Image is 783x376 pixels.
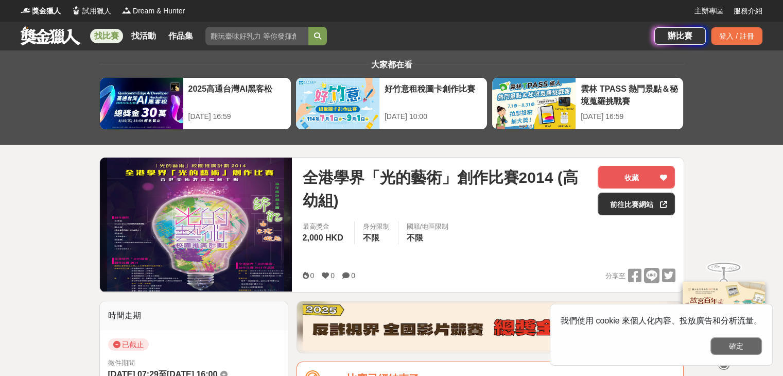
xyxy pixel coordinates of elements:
[127,29,160,43] a: 找活動
[302,166,589,212] span: 全港學界「光的藝術」創作比賽2014 (高幼組)
[385,111,482,122] div: [DATE] 10:00
[407,221,449,232] div: 國籍/地區限制
[351,271,355,280] span: 0
[107,158,284,292] img: Cover Image
[121,6,185,16] a: LogoDream & Hunter
[310,271,314,280] span: 0
[21,5,31,15] img: Logo
[188,111,286,122] div: [DATE] 16:59
[581,111,678,122] div: [DATE] 16:59
[683,282,765,350] img: 968ab78a-c8e5-4181-8f9d-94c24feca916.png
[21,6,61,16] a: Logo獎金獵人
[581,83,678,106] div: 雲林 TPASS 熱門景點＆秘境蒐羅挑戰賽
[99,77,291,130] a: 2025高通台灣AI黑客松[DATE] 16:59
[654,27,706,45] a: 辦比賽
[694,6,723,16] a: 主辦專區
[369,60,415,69] span: 大家都在看
[71,5,81,15] img: Logo
[561,316,762,325] span: 我們使用 cookie 來個人化內容、投放廣告和分析流量。
[90,29,123,43] a: 找比賽
[205,27,308,45] input: 翻玩臺味好乳力 等你發揮創意！
[100,301,288,330] div: 時間走期
[734,6,762,16] a: 服務介紹
[363,221,390,232] div: 身分限制
[598,166,675,189] button: 收藏
[133,6,185,16] span: Dream & Hunter
[598,193,675,215] a: 前往比賽網站
[302,221,345,232] span: 最高獎金
[711,27,762,45] div: 登入 / 註冊
[121,5,132,15] img: Logo
[710,337,762,355] button: 確定
[164,29,197,43] a: 作品集
[188,83,286,106] div: 2025高通台灣AI黑客松
[303,304,677,350] img: 760c60fc-bf85-49b1-bfa1-830764fee2cd.png
[330,271,335,280] span: 0
[492,77,684,130] a: 雲林 TPASS 熱門景點＆秘境蒐羅挑戰賽[DATE] 16:59
[32,6,61,16] span: 獎金獵人
[295,77,488,130] a: 好竹意租稅圖卡創作比賽[DATE] 10:00
[302,233,343,242] span: 2,000 HKD
[108,359,135,367] span: 徵件期間
[363,233,379,242] span: 不限
[108,338,149,351] span: 已截止
[605,268,625,284] span: 分享至
[71,6,111,16] a: Logo試用獵人
[407,233,423,242] span: 不限
[385,83,482,106] div: 好竹意租稅圖卡創作比賽
[82,6,111,16] span: 試用獵人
